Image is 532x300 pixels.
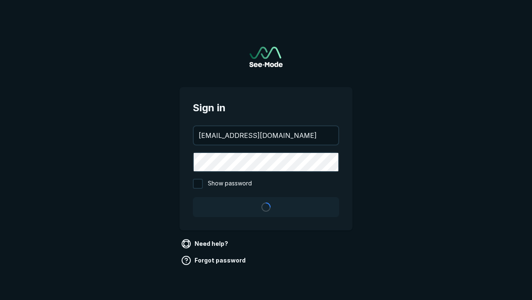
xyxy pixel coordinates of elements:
a: Forgot password [180,254,249,267]
input: your@email.com [194,126,338,145]
a: Go to sign in [249,47,283,67]
img: See-Mode Logo [249,47,283,67]
span: Sign in [193,100,339,115]
span: Show password [208,179,252,189]
a: Need help? [180,237,232,250]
